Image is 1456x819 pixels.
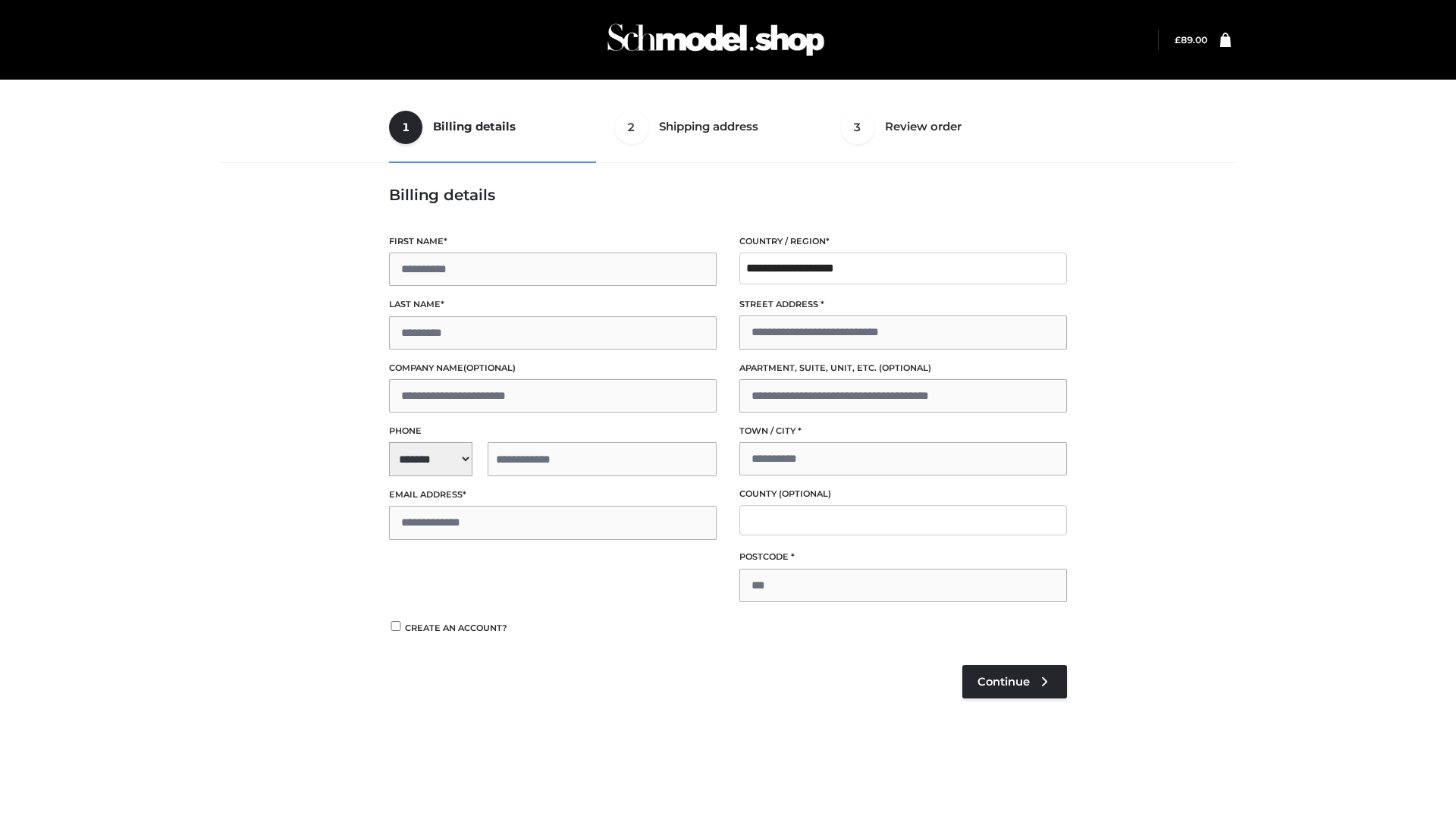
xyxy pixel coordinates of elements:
[1175,34,1181,45] span: £
[739,550,1067,564] label: Postcode
[602,10,830,70] img: Schmodel Admin 964
[1175,34,1207,45] a: £89.00
[389,424,717,438] label: Phone
[389,297,717,312] label: Last name
[389,621,403,631] input: Create an account?
[389,186,1067,204] h3: Billing details
[739,297,1067,312] label: Street address
[779,488,831,499] span: (optional)
[962,665,1067,698] a: Continue
[879,362,931,373] span: (optional)
[389,488,717,502] label: Email address
[389,361,717,375] label: Company name
[739,424,1067,438] label: Town / City
[739,487,1067,501] label: County
[977,675,1030,689] span: Continue
[739,234,1067,249] label: Country / Region
[1175,34,1207,45] bdi: 89.00
[463,362,516,373] span: (optional)
[739,361,1067,375] label: Apartment, suite, unit, etc.
[389,234,717,249] label: First name
[405,623,507,633] span: Create an account?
